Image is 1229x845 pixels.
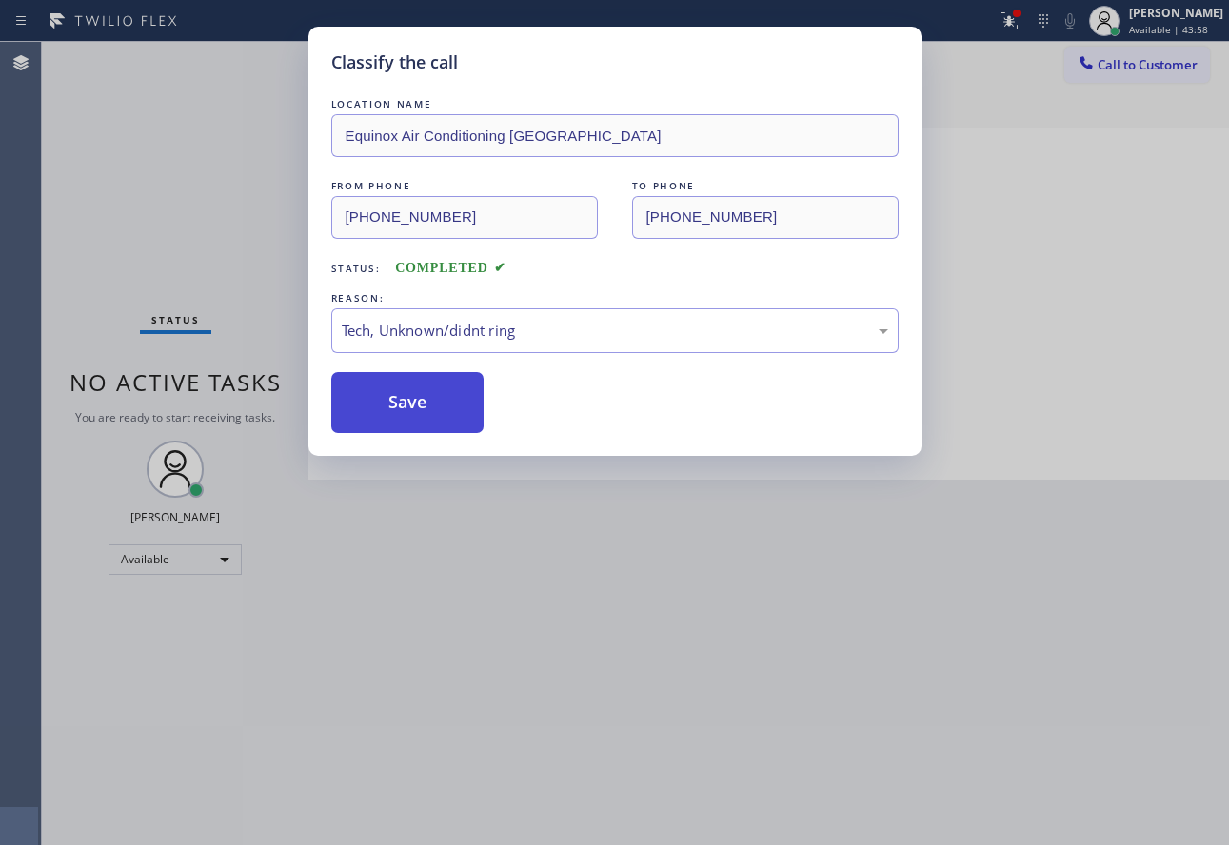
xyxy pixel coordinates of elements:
[342,320,888,342] div: Tech, Unknown/didnt ring
[331,49,458,75] h5: Classify the call
[331,176,598,196] div: FROM PHONE
[331,196,598,239] input: From phone
[331,372,485,433] button: Save
[395,261,505,275] span: COMPLETED
[331,94,899,114] div: LOCATION NAME
[632,196,899,239] input: To phone
[632,176,899,196] div: TO PHONE
[331,262,381,275] span: Status:
[331,288,899,308] div: REASON:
